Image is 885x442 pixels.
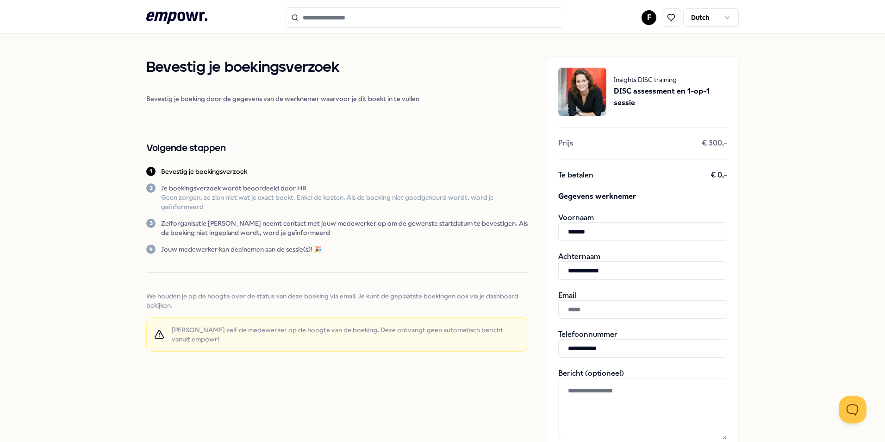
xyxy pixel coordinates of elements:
h1: Bevestig je boekingsverzoek [146,56,528,79]
span: Bevestig je boeking door de gegevens van de werknemer waarvoor je dit boekt in te vullen [146,94,528,103]
p: Bevestig je boekingsverzoek [161,167,247,176]
input: Search for products, categories or subcategories [286,7,563,28]
p: Zelforganisatie [PERSON_NAME] neemt contact met jouw medewerker op om de gewenste startdatum te b... [161,219,528,237]
div: Email [558,291,727,319]
p: Jouw medewerker kan deelnemen aan de sessie(s)! 🎉 [161,245,322,254]
h2: Volgende stappen [146,141,528,156]
span: We houden je op de hoogte over de status van deze boeking via email. Je kunt de geplaatste boekin... [146,291,528,310]
p: Geen zorgen, ze zien niet wat je exact boekt. Enkel de kosten. Als de boeking niet goedgekeurd wo... [161,193,528,211]
div: Telefoonnummer [558,330,727,358]
div: 1 [146,167,156,176]
span: Prijs [558,139,573,148]
span: [PERSON_NAME] zelf de medewerker op de hoogte van de boeking. Deze ontvangt geen automatisch beri... [172,325,520,344]
span: Gegevens werknemer [558,191,727,202]
div: 4 [146,245,156,254]
div: 3 [146,219,156,228]
button: F [642,10,656,25]
div: 2 [146,183,156,193]
span: Insights DISC training [614,75,727,85]
img: package image [558,68,606,116]
p: Je boekingsverzoek wordt beoordeeld door HR [161,183,528,193]
span: Te betalen [558,170,593,180]
span: € 0,- [710,170,727,180]
div: Achternaam [558,252,727,280]
iframe: Help Scout Beacon - Open [839,396,866,423]
span: € 300,- [702,139,727,148]
div: Voornaam [558,213,727,241]
span: DISC assessment en 1-op-1 sessie [614,85,727,109]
